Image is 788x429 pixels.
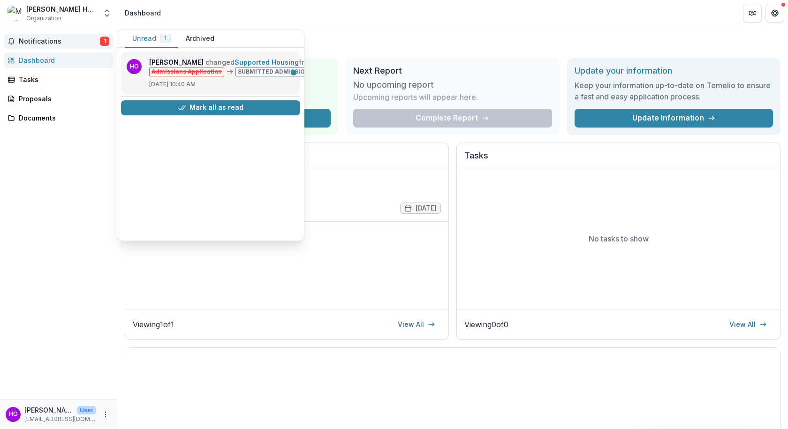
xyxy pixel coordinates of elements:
[125,34,780,51] h1: Dashboard
[24,405,73,415] p: [PERSON_NAME]
[9,411,18,417] div: Heather O'Connor
[77,406,96,414] p: User
[19,94,106,104] div: Proposals
[125,8,161,18] div: Dashboard
[121,6,165,20] nav: breadcrumb
[8,6,23,21] img: Martin House, Inc.
[353,80,434,90] h3: No upcoming report
[353,66,552,76] h2: Next Report
[353,91,478,103] p: Upcoming reports will appear here.
[100,409,111,420] button: More
[4,72,113,87] a: Tasks
[464,319,508,330] p: Viewing 0 of 0
[589,233,649,244] p: No tasks to show
[133,319,174,330] p: Viewing 1 of 1
[4,53,113,68] a: Dashboard
[4,34,113,49] button: Notifications1
[100,4,114,23] button: Open entity switcher
[100,37,109,46] span: 1
[149,57,333,76] p: changed from
[575,80,773,102] h3: Keep your information up-to-date on Temelio to ensure a fast and easy application process.
[164,35,167,41] span: 1
[26,4,97,14] div: [PERSON_NAME] House, Inc.
[4,91,113,106] a: Proposals
[19,113,106,123] div: Documents
[178,30,222,48] button: Archived
[26,14,61,23] span: Organization
[392,317,441,332] a: View All
[575,109,773,128] a: Update Information
[19,55,106,65] div: Dashboard
[765,4,784,23] button: Get Help
[125,30,178,48] button: Unread
[4,110,113,126] a: Documents
[235,58,299,66] a: Supported Housing
[724,317,773,332] a: View All
[24,415,96,423] p: [EMAIL_ADDRESS][DOMAIN_NAME]
[19,38,100,45] span: Notifications
[575,66,773,76] h2: Update your information
[121,100,300,115] button: Mark all as read
[743,4,762,23] button: Partners
[464,151,773,168] h2: Tasks
[19,75,106,84] div: Tasks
